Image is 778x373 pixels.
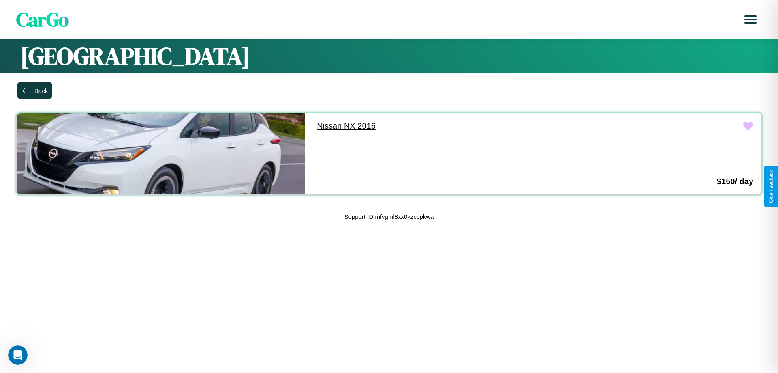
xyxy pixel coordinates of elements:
h1: [GEOGRAPHIC_DATA] [20,39,758,73]
p: Support ID: mfygml8xx0kzccpkwa [344,211,434,222]
span: CarGo [16,6,69,33]
button: Open menu [739,8,762,31]
h3: $ 150 / day [717,177,753,186]
a: Nissan NX 2016 [309,113,597,139]
div: Back [34,87,48,94]
div: Give Feedback [768,170,774,203]
iframe: Intercom live chat [8,345,28,365]
button: Back [17,82,52,99]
